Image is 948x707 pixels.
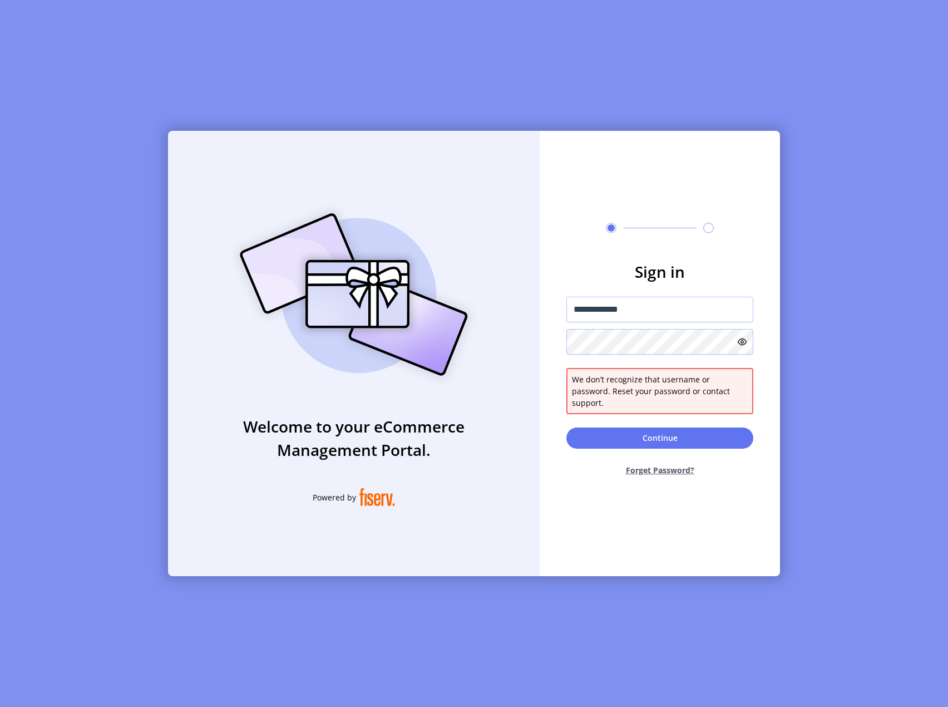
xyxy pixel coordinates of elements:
[572,374,748,409] span: We don’t recognize that username or password. Reset your password or contact support.
[566,260,753,283] h3: Sign in
[566,455,753,485] button: Forget Password?
[566,428,753,449] button: Continue
[313,492,356,503] span: Powered by
[223,201,485,388] img: card_Illustration.svg
[168,415,540,461] h3: Welcome to your eCommerce Management Portal.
